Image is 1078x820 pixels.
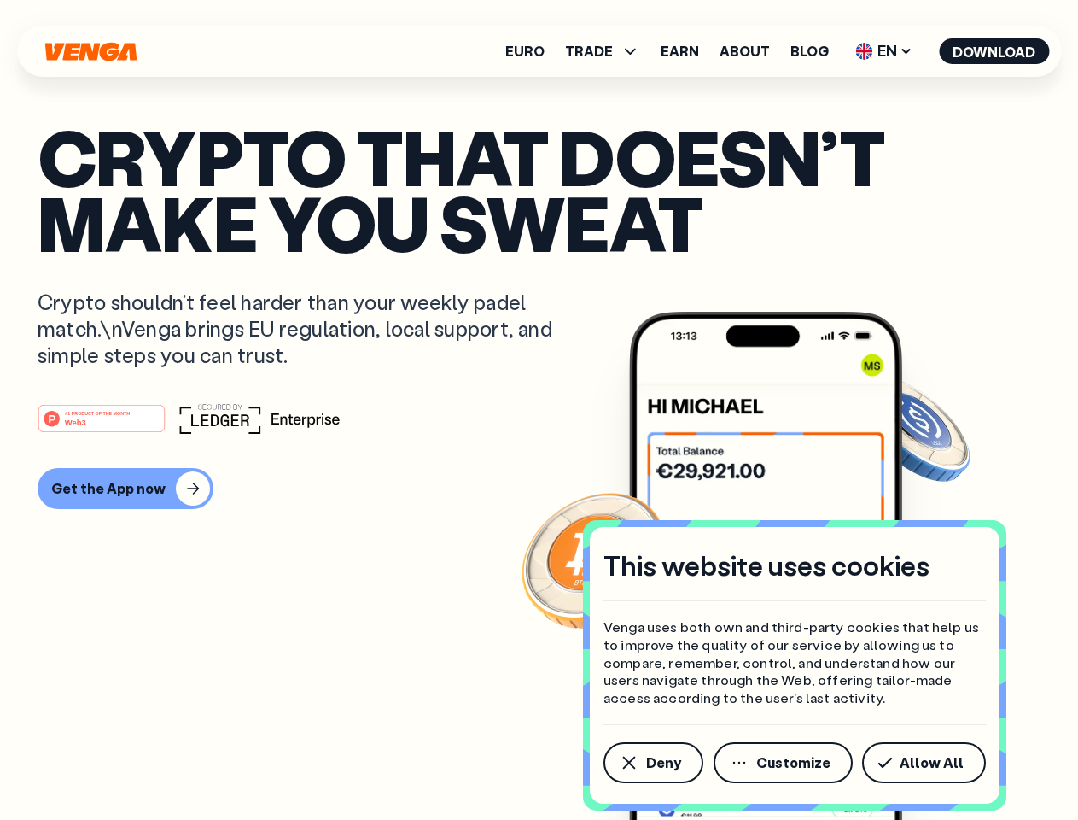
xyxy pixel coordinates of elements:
span: Deny [646,756,681,770]
img: flag-uk [855,43,872,60]
tspan: #1 PRODUCT OF THE MONTH [65,410,130,415]
a: #1 PRODUCT OF THE MONTHWeb3 [38,414,166,436]
a: Earn [661,44,699,58]
button: Deny [603,742,703,783]
div: Get the App now [51,480,166,497]
p: Crypto shouldn’t feel harder than your weekly padel match.\nVenga brings EU regulation, local sup... [38,289,577,369]
span: Allow All [900,756,964,770]
button: Get the App now [38,468,213,509]
button: Allow All [862,742,986,783]
p: Venga uses both own and third-party cookies that help us to improve the quality of our service by... [603,618,986,707]
img: Bitcoin [518,483,672,636]
a: Blog [790,44,829,58]
span: EN [849,38,918,65]
span: TRADE [565,44,613,58]
span: Customize [756,756,830,770]
a: Get the App now [38,468,1040,509]
tspan: Web3 [65,417,86,426]
a: About [720,44,770,58]
span: TRADE [565,41,640,61]
svg: Home [43,42,138,61]
button: Customize [714,742,853,783]
p: Crypto that doesn’t make you sweat [38,124,1040,255]
button: Download [939,38,1049,64]
h4: This website uses cookies [603,548,929,583]
a: Euro [505,44,545,58]
img: USDC coin [851,367,974,490]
